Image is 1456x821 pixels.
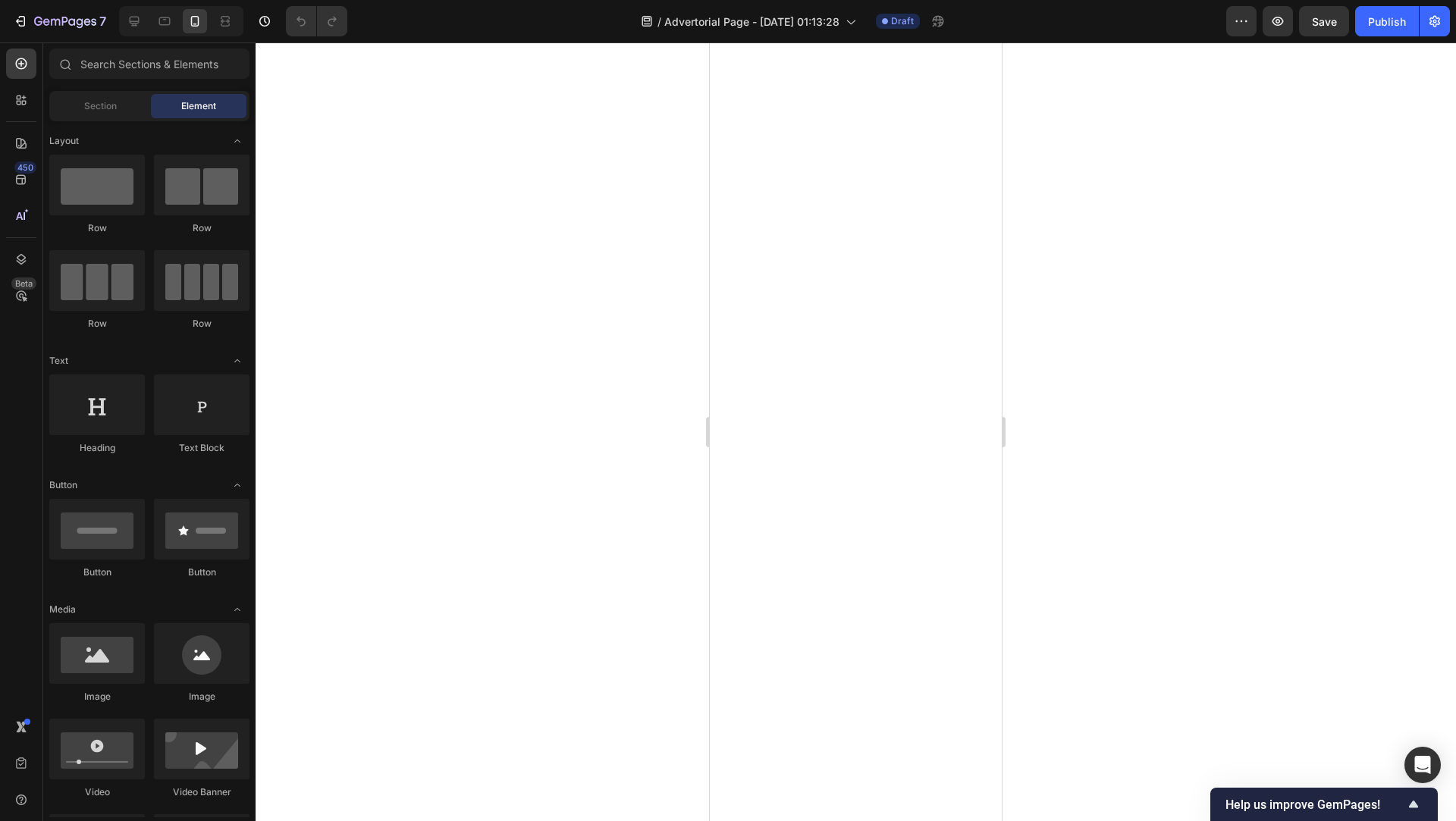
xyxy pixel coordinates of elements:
[49,603,76,616] span: Media
[154,441,249,455] div: Text Block
[49,134,79,148] span: Layout
[225,349,249,373] span: Toggle open
[49,478,77,492] span: Button
[49,441,145,455] div: Heading
[49,221,145,235] div: Row
[891,14,914,28] span: Draft
[6,6,113,36] button: 7
[14,161,36,174] div: 450
[1368,14,1406,30] div: Publish
[154,566,249,579] div: Button
[99,12,106,30] p: 7
[225,597,249,622] span: Toggle open
[11,277,36,290] div: Beta
[49,690,145,703] div: Image
[286,6,347,36] div: Undo/Redo
[1225,797,1404,812] span: Help us improve GemPages!
[1312,15,1337,28] span: Save
[154,221,249,235] div: Row
[49,785,145,799] div: Video
[49,49,249,79] input: Search Sections & Elements
[1404,747,1441,783] div: Open Intercom Messenger
[225,129,249,153] span: Toggle open
[49,566,145,579] div: Button
[49,317,145,331] div: Row
[710,42,1002,821] iframe: Design area
[1225,795,1423,813] button: Show survey - Help us improve GemPages!
[154,690,249,703] div: Image
[84,99,117,113] span: Section
[154,785,249,799] div: Video Banner
[225,473,249,497] span: Toggle open
[1355,6,1419,36] button: Publish
[49,354,68,368] span: Text
[657,14,661,30] span: /
[664,14,839,30] span: Advertorial Page - [DATE] 01:13:28
[154,317,249,331] div: Row
[181,99,216,113] span: Element
[1299,6,1349,36] button: Save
